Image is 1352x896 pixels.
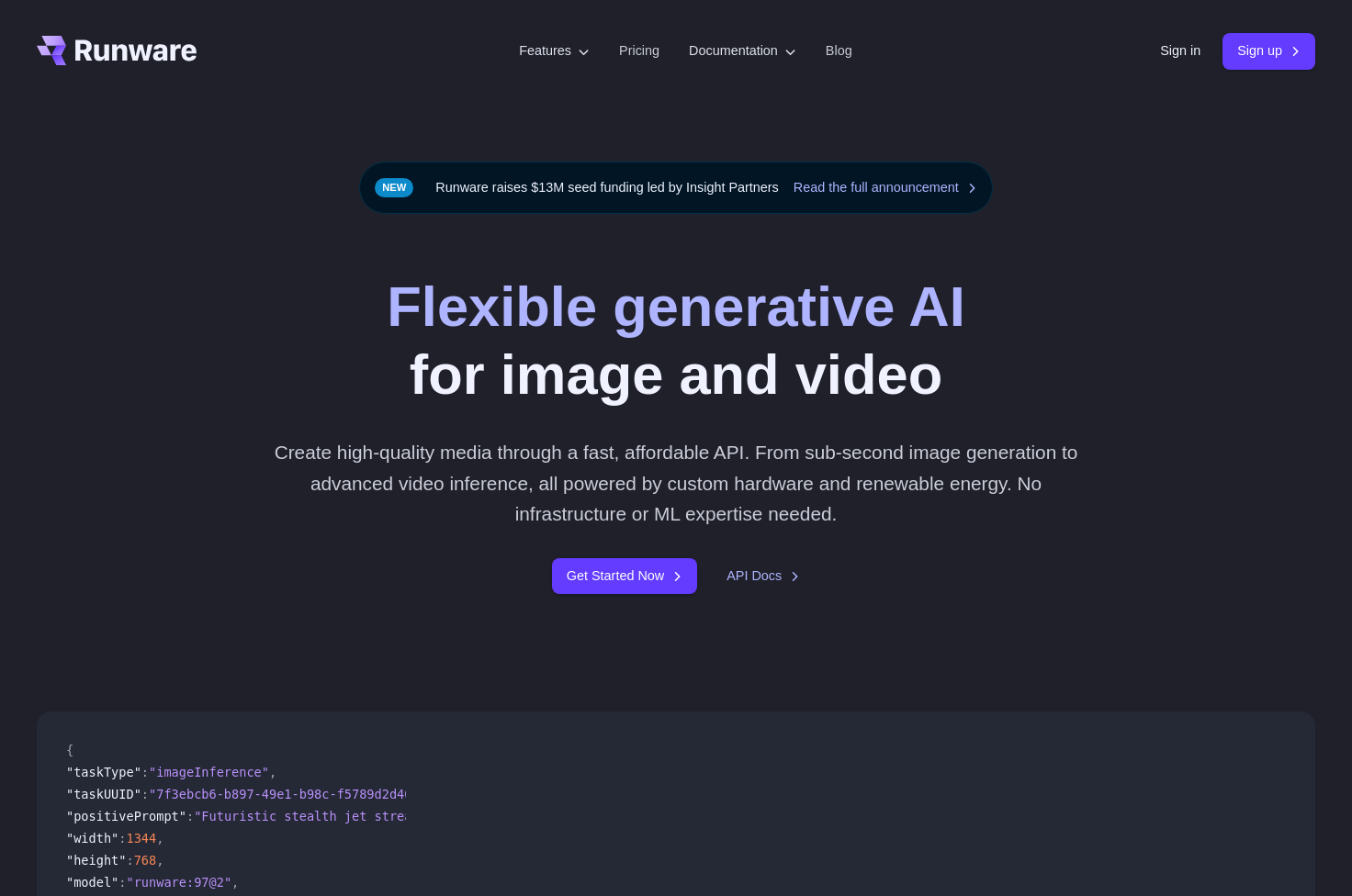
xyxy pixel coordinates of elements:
span: "taskUUID" [66,787,141,801]
span: , [156,831,163,846]
span: "Futuristic stealth jet streaking through a neon-lit cityscape with glowing purple exhaust" [194,809,878,823]
a: Read the full announcement [794,177,977,198]
span: : [141,787,149,801]
span: 1344 [126,831,156,846]
span: "imageInference" [149,765,269,779]
a: API Docs [727,566,800,587]
span: "height" [66,853,126,868]
strong: Flexible generative AI [387,274,964,338]
a: Blog [826,40,852,62]
a: Go to / [37,36,197,65]
label: Features [519,40,590,62]
span: , [156,853,163,868]
span: "7f3ebcb6-b897-49e1-b98c-f5789d2d40d7" [149,787,434,801]
label: Documentation [689,40,796,62]
span: { [66,743,73,757]
span: : [186,809,194,823]
span: : [118,831,126,846]
span: , [269,765,276,779]
span: : [141,765,149,779]
span: : [118,875,126,890]
span: : [126,853,133,868]
span: "positivePrompt" [66,809,186,823]
a: Sign in [1160,40,1200,62]
div: Runware raises $13M seed funding led by Insight Partners [359,162,993,214]
a: Get Started Now [552,558,697,594]
a: Sign up [1222,33,1315,69]
h1: for image and video [387,273,964,408]
a: Pricing [619,40,659,62]
span: "width" [66,831,118,846]
span: "runware:97@2" [126,875,231,890]
span: "taskType" [66,765,141,779]
span: 768 [134,853,157,868]
p: Create high-quality media through a fast, affordable API. From sub-second image generation to adv... [267,437,1086,529]
span: , [231,875,239,890]
span: "model" [66,875,118,890]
